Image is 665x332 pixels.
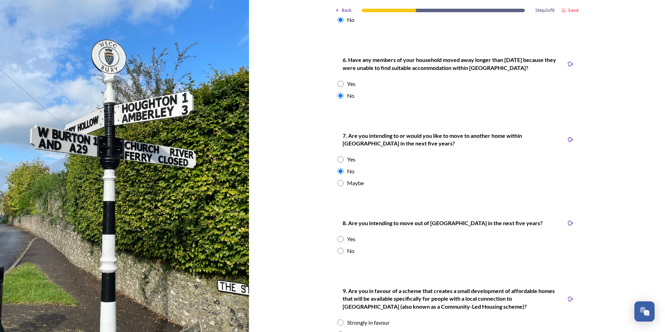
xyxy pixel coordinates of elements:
div: Yes [347,155,355,164]
strong: 9. Are you in favour of a scheme that creates a small development of affordable homes that will b... [343,287,556,310]
div: No [347,16,354,24]
strong: Save [568,7,579,13]
strong: 8. Are you intending to move out of [GEOGRAPHIC_DATA] in the next five years? [343,220,543,226]
div: No [347,167,354,175]
div: Strongly in favour [347,318,390,327]
strong: 6. Have any members of your household moved away longer than [DATE] because they were unable to f... [343,56,557,71]
span: Back [342,7,352,14]
button: Open Chat [634,301,655,322]
div: Yes [347,235,355,243]
span: Step 2 of 6 [535,7,554,14]
strong: 7. Are you intending to or would you like to move to another home within [GEOGRAPHIC_DATA] in the... [343,132,523,147]
div: No [347,92,354,100]
div: No [347,247,354,255]
div: Maybe [347,179,364,187]
div: Yes [347,80,355,88]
